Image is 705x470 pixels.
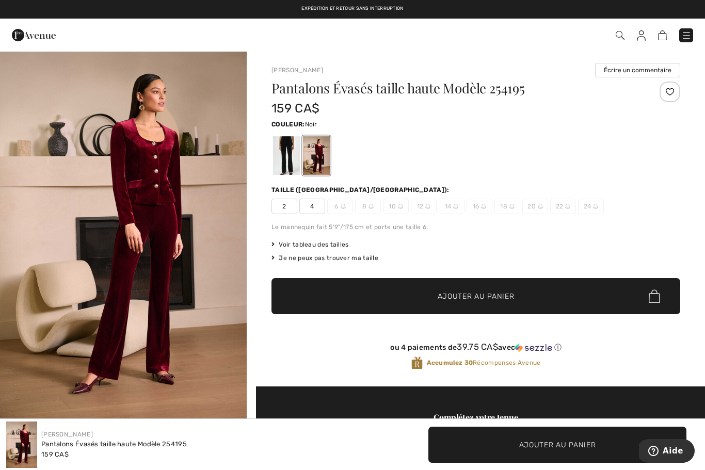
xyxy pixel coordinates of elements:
div: ou 4 paiements de39.75 CA$avecSezzle Cliquez pour en savoir plus sur Sezzle [271,342,680,356]
span: 14 [439,199,464,214]
div: Noir [273,136,300,175]
span: 159 CA$ [41,450,69,458]
img: ring-m.svg [593,204,598,209]
span: Récompenses Avenue [427,358,541,367]
a: 1ère Avenue [12,29,56,39]
span: 12 [411,199,437,214]
button: Écrire un commentaire [595,63,680,77]
span: 2 [271,199,297,214]
button: Ajouter au panier [271,278,680,314]
strong: Accumulez 30 [427,359,473,366]
img: Sezzle [515,343,552,352]
img: ring-m.svg [481,204,486,209]
span: Couleur: [271,121,305,128]
span: 18 [494,199,520,214]
img: ring-m.svg [398,204,403,209]
div: ou 4 paiements de avec [271,342,680,352]
img: Mes infos [637,30,646,41]
img: Recherche [616,31,624,40]
span: 10 [383,199,409,214]
span: 20 [522,199,548,214]
div: Le mannequin fait 5'9"/175 cm et porte une taille 6. [271,222,680,232]
button: Ajouter au panier [428,427,686,463]
span: Noir [305,121,317,128]
span: Ajouter au panier [519,439,596,450]
a: [PERSON_NAME] [41,431,93,438]
span: 16 [467,199,492,214]
span: 4 [299,199,325,214]
img: Panier d'achat [658,30,667,40]
div: Burgundy [303,136,330,175]
img: ring-m.svg [341,204,346,209]
h1: Pantalons Évasés taille haute Modèle 254195 [271,82,612,95]
div: Pantalons Évasés taille haute Modèle 254195 [41,439,187,449]
span: 39.75 CA$ [457,342,498,352]
span: 159 CA$ [271,101,319,116]
span: 24 [578,199,604,214]
div: Taille ([GEOGRAPHIC_DATA]/[GEOGRAPHIC_DATA]): [271,185,452,195]
img: ring-m.svg [453,204,458,209]
img: 1ère Avenue [12,25,56,45]
img: ring-m.svg [509,204,515,209]
img: Menu [681,30,692,41]
img: Récompenses Avenue [411,356,423,370]
a: [PERSON_NAME] [271,67,323,74]
span: 22 [550,199,576,214]
div: Complétez votre tenue [271,411,680,424]
img: ring-m.svg [538,204,543,209]
img: ring-m.svg [368,204,374,209]
span: 6 [327,199,353,214]
img: ring-m.svg [425,204,430,209]
img: Pantalons &Eacute;vas&eacute;s Taille Haute mod&egrave;le 254195 [6,422,37,468]
iframe: Ouvre un widget dans lequel vous pouvez trouver plus d’informations [639,439,695,465]
span: 8 [355,199,381,214]
span: Ajouter au panier [438,291,515,302]
img: ring-m.svg [565,204,570,209]
span: Voir tableau des tailles [271,240,349,249]
div: Je ne peux pas trouver ma taille [271,253,680,263]
img: Bag.svg [649,289,660,303]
